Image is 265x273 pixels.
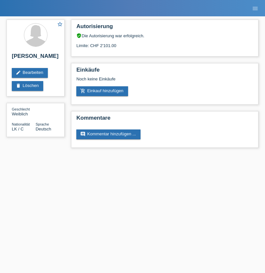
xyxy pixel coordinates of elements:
div: Limite: CHF 2'101.00 [76,38,253,48]
i: delete [16,83,21,88]
i: edit [16,70,21,75]
span: Sri Lanka / C / 01.11.2002 [12,127,24,131]
a: add_shopping_cartEinkauf hinzufügen [76,86,128,96]
h2: [PERSON_NAME] [12,53,59,63]
i: comment [80,131,85,137]
a: menu [249,6,262,10]
span: Deutsch [36,127,51,131]
div: Weiblich [12,107,36,116]
a: deleteLöschen [12,81,43,91]
i: verified_user [76,33,82,38]
i: menu [252,5,258,12]
span: Nationalität [12,122,30,126]
span: Geschlecht [12,107,30,111]
span: Sprache [36,122,49,126]
h2: Kommentare [76,115,253,125]
div: Noch keine Einkäufe [76,77,253,86]
i: star_border [57,21,63,27]
div: Die Autorisierung war erfolgreich. [76,33,253,38]
h2: Autorisierung [76,23,253,33]
a: star_border [57,21,63,28]
a: commentKommentar hinzufügen ... [76,129,141,139]
h2: Einkäufe [76,67,253,77]
a: editBearbeiten [12,68,48,78]
i: add_shopping_cart [80,88,85,94]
